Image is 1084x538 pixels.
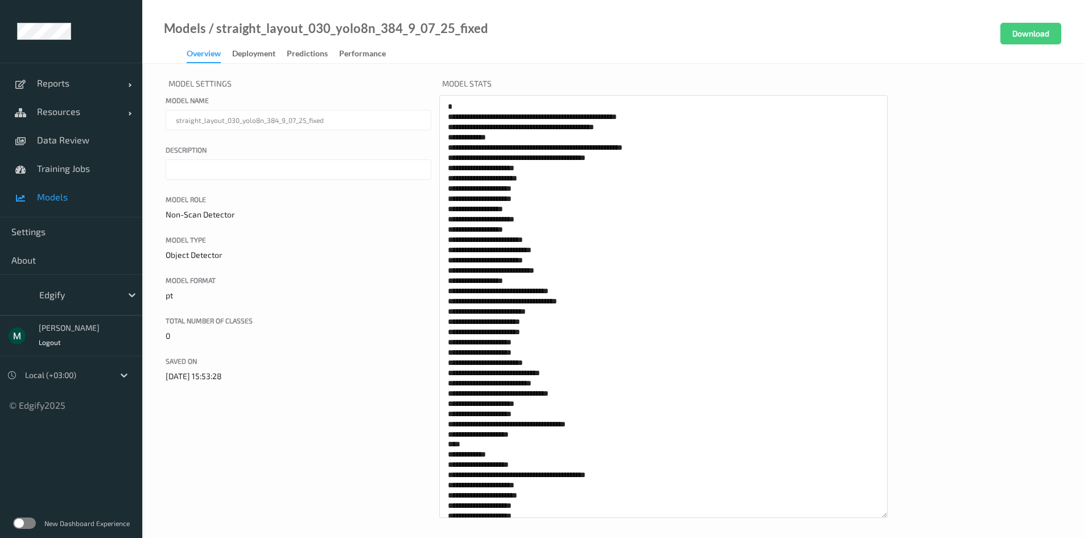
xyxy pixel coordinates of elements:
a: Predictions [287,46,339,62]
p: Non-Scan Detector [166,209,431,220]
p: Model Settings [166,75,431,95]
label: Model Role [166,194,431,204]
label: Model Type [166,235,431,245]
button: Download [1000,23,1061,44]
label: Saved On [166,356,431,366]
label: Description [166,145,431,155]
div: / straight_layout_030_yolo8n_384_9_07_25_fixed [206,23,488,34]
div: Overview [187,48,221,63]
p: [DATE] 15:53:28 [166,371,431,382]
label: Model Format [166,275,431,285]
label: Total number of classes [166,315,431,326]
div: Deployment [232,48,275,62]
div: Predictions [287,48,328,62]
a: Deployment [232,46,287,62]
label: Model name [166,95,431,105]
p: pt [166,290,431,301]
div: Performance [339,48,386,62]
a: Models [164,23,206,34]
p: Object Detector [166,249,431,261]
a: Performance [339,46,397,62]
p: 0 [166,330,431,342]
a: Overview [187,46,232,63]
p: Model Stats [439,75,1061,95]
